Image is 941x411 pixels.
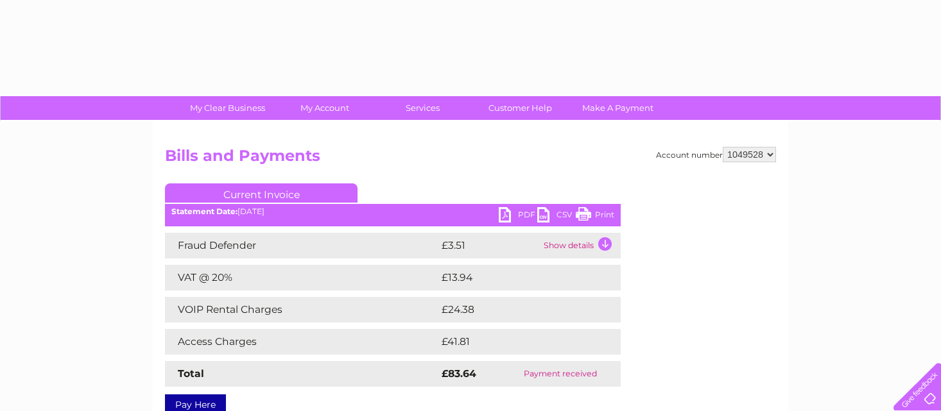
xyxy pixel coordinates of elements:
[540,233,621,258] td: Show details
[165,183,358,203] a: Current Invoice
[171,206,237,216] b: Statement Date:
[442,367,476,380] strong: £83.64
[165,233,438,258] td: Fraud Defender
[165,207,621,216] div: [DATE]
[501,361,621,387] td: Payment received
[467,96,573,120] a: Customer Help
[576,207,614,226] a: Print
[370,96,476,120] a: Services
[438,265,594,290] td: £13.94
[272,96,378,120] a: My Account
[175,96,281,120] a: My Clear Business
[165,147,776,171] h2: Bills and Payments
[178,367,204,380] strong: Total
[438,233,540,258] td: £3.51
[165,297,438,323] td: VOIP Rental Charges
[499,207,537,226] a: PDF
[165,265,438,290] td: VAT @ 20%
[438,329,592,355] td: £41.81
[537,207,576,226] a: CSV
[656,147,776,162] div: Account number
[165,329,438,355] td: Access Charges
[565,96,671,120] a: Make A Payment
[438,297,595,323] td: £24.38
